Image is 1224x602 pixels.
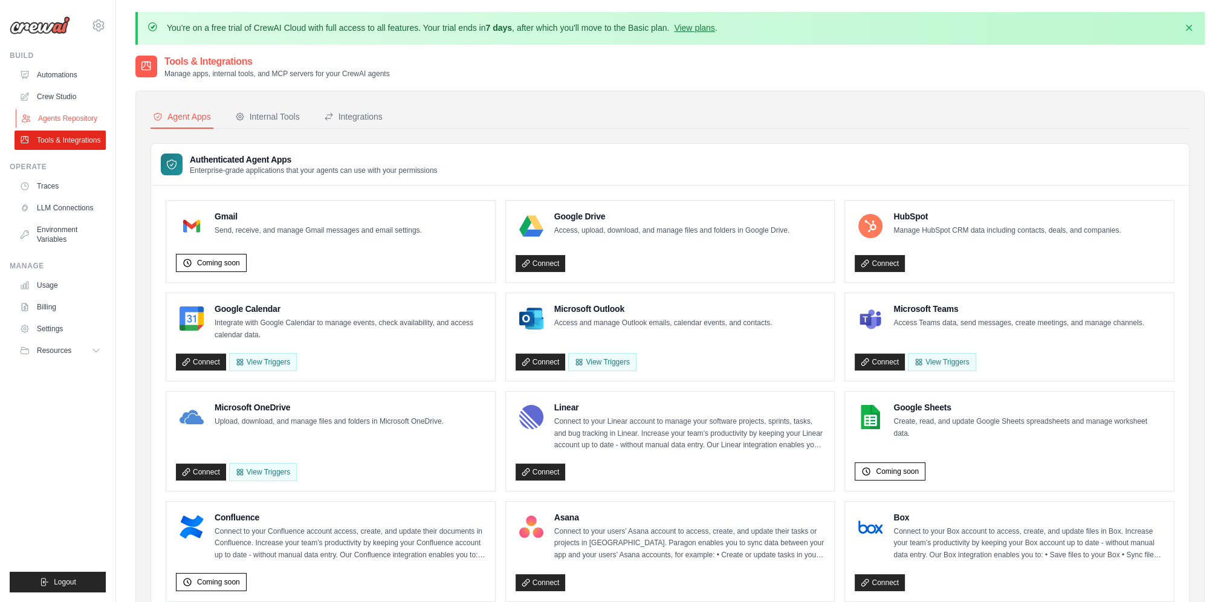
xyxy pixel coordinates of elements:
[180,405,204,429] img: Microsoft OneDrive Logo
[554,225,790,237] p: Access, upload, download, and manage files and folders in Google Drive.
[190,166,438,175] p: Enterprise-grade applications that your agents can use with your permissions
[229,463,297,481] : View Triggers
[215,511,485,523] h4: Confluence
[516,464,566,481] a: Connect
[893,303,1144,315] h4: Microsoft Teams
[15,65,106,85] a: Automations
[153,111,211,123] div: Agent Apps
[322,106,385,129] button: Integrations
[215,401,444,413] h4: Microsoft OneDrive
[876,467,919,476] span: Coming soon
[215,317,485,341] p: Integrate with Google Calendar to manage events, check availability, and access calendar data.
[485,23,512,33] strong: 7 days
[519,306,543,331] img: Microsoft Outlook Logo
[15,198,106,218] a: LLM Connections
[180,515,204,539] img: Confluence Logo
[10,162,106,172] div: Operate
[516,574,566,591] a: Connect
[10,261,106,271] div: Manage
[893,511,1164,523] h4: Box
[180,306,204,331] img: Google Calendar Logo
[10,572,106,592] button: Logout
[197,577,240,587] span: Coming soon
[554,210,790,222] h4: Google Drive
[908,353,976,371] : View Triggers
[855,255,905,272] a: Connect
[235,111,300,123] div: Internal Tools
[893,317,1144,329] p: Access Teams data, send messages, create meetings, and manage channels.
[10,16,70,34] img: Logo
[554,416,825,451] p: Connect to your Linear account to manage your software projects, sprints, tasks, and bug tracking...
[674,23,714,33] a: View plans
[516,354,566,371] a: Connect
[164,54,390,69] h2: Tools & Integrations
[858,306,882,331] img: Microsoft Teams Logo
[858,405,882,429] img: Google Sheets Logo
[554,511,825,523] h4: Asana
[15,276,106,295] a: Usage
[15,319,106,338] a: Settings
[15,341,106,360] button: Resources
[519,405,543,429] img: Linear Logo
[15,87,106,106] a: Crew Studio
[893,526,1164,562] p: Connect to your Box account to access, create, and update files in Box. Increase your team’s prod...
[151,106,213,129] button: Agent Apps
[16,109,107,128] a: Agents Repository
[858,214,882,238] img: HubSpot Logo
[167,22,717,34] p: You're on a free trial of CrewAI Cloud with full access to all features. Your trial ends in , aft...
[15,220,106,249] a: Environment Variables
[15,131,106,150] a: Tools & Integrations
[554,317,772,329] p: Access and manage Outlook emails, calendar events, and contacts.
[229,353,297,371] button: View Triggers
[37,346,71,355] span: Resources
[215,303,485,315] h4: Google Calendar
[855,574,905,591] a: Connect
[519,515,543,539] img: Asana Logo
[855,354,905,371] a: Connect
[180,214,204,238] img: Gmail Logo
[893,416,1164,439] p: Create, read, and update Google Sheets spreadsheets and manage worksheet data.
[15,297,106,317] a: Billing
[893,210,1121,222] h4: HubSpot
[215,210,422,222] h4: Gmail
[516,255,566,272] a: Connect
[176,354,226,371] a: Connect
[554,303,772,315] h4: Microsoft Outlook
[190,154,438,166] h3: Authenticated Agent Apps
[215,526,485,562] p: Connect to your Confluence account access, create, and update their documents in Confluence. Incr...
[54,577,76,587] span: Logout
[15,176,106,196] a: Traces
[893,225,1121,237] p: Manage HubSpot CRM data including contacts, deals, and companies.
[554,401,825,413] h4: Linear
[164,69,390,79] p: Manage apps, internal tools, and MCP servers for your CrewAI agents
[176,464,226,481] a: Connect
[858,515,882,539] img: Box Logo
[233,106,302,129] button: Internal Tools
[215,225,422,237] p: Send, receive, and manage Gmail messages and email settings.
[324,111,383,123] div: Integrations
[893,401,1164,413] h4: Google Sheets
[519,214,543,238] img: Google Drive Logo
[215,416,444,428] p: Upload, download, and manage files and folders in Microsoft OneDrive.
[10,51,106,60] div: Build
[554,526,825,562] p: Connect to your users’ Asana account to access, create, and update their tasks or projects in [GE...
[197,258,240,268] span: Coming soon
[568,353,636,371] : View Triggers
